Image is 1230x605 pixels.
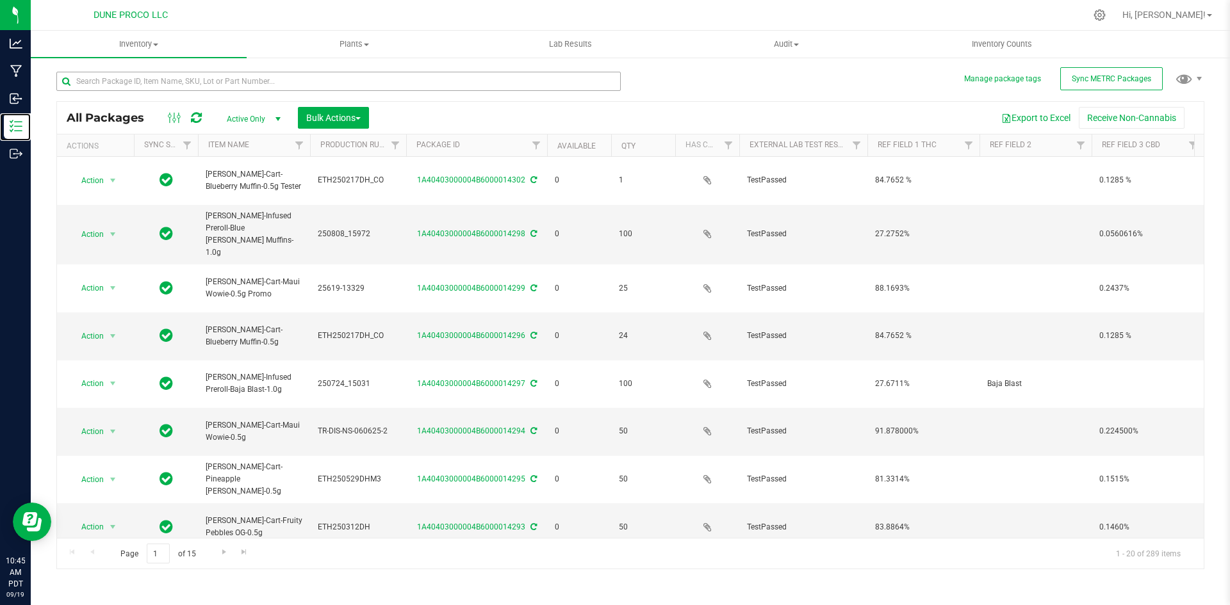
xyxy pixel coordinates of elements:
[1070,134,1092,156] a: Filter
[1099,425,1196,437] span: 0.224500%
[160,422,173,440] span: In Sync
[247,38,462,50] span: Plants
[67,111,157,125] span: All Packages
[160,171,173,189] span: In Sync
[955,38,1049,50] span: Inventory Counts
[318,473,398,485] span: ETH250529DHM3
[70,172,104,190] span: Action
[529,522,537,531] span: Sync from Compliance System
[875,174,972,186] span: 84.7652 %
[875,228,972,240] span: 27.2752%
[110,544,206,563] span: Page of 15
[105,172,121,190] span: select
[70,279,104,297] span: Action
[619,521,668,533] span: 50
[555,228,603,240] span: 0
[147,544,170,563] input: 1
[526,134,547,156] a: Filter
[846,134,867,156] a: Filter
[31,38,247,50] span: Inventory
[417,474,525,483] a: 1A40403000004B6000014295
[105,375,121,392] span: select
[964,74,1041,85] button: Manage package tags
[875,473,972,485] span: 81.3314%
[206,324,302,348] span: [PERSON_NAME]-Cart-Blueberry Muffin-0.5g
[94,10,168,20] span: DUNE PROCO LLC
[1102,140,1160,149] a: Ref Field 3 CBD
[747,378,860,390] span: TestPassed
[235,544,254,561] a: Go to the last page
[529,229,537,238] span: Sync from Compliance System
[298,107,369,129] button: Bulk Actions
[619,378,668,390] span: 100
[993,107,1079,129] button: Export to Excel
[619,228,668,240] span: 100
[206,419,302,444] span: [PERSON_NAME]-Cart-Maui Wowie-0.5g
[747,330,860,342] span: TestPassed
[875,521,972,533] span: 83.8864%
[555,330,603,342] span: 0
[532,38,609,50] span: Lab Results
[206,276,302,300] span: [PERSON_NAME]-Cart-Maui Wowie-0.5g Promo
[557,141,596,150] a: Available
[206,461,302,498] span: [PERSON_NAME]-Cart-Pineapple [PERSON_NAME]-0.5g
[56,72,621,91] input: Search Package ID, Item Name, SKU, Lot or Part Number...
[318,330,398,342] span: ETH250217DH_CO
[289,134,310,156] a: Filter
[619,473,668,485] span: 50
[206,515,302,539] span: [PERSON_NAME]-Cart-Fruity Pebbles OG-0.5g
[878,140,937,149] a: Ref Field 1 THC
[619,282,668,294] span: 25
[417,175,525,184] a: 1A40403000004B6000014302
[417,229,525,238] a: 1A40403000004B6000014298
[747,473,860,485] span: TestPassed
[318,521,398,533] span: ETH250312DH
[10,147,22,160] inline-svg: Outbound
[318,282,398,294] span: 25619-13329
[70,471,104,488] span: Action
[6,555,25,590] p: 10:45 AM PDT
[208,140,249,149] a: Item Name
[1122,10,1206,20] span: Hi, [PERSON_NAME]!
[1106,544,1191,563] span: 1 - 20 of 289 items
[555,425,603,437] span: 0
[306,113,361,123] span: Bulk Actions
[529,379,537,388] span: Sync from Compliance System
[555,282,603,294] span: 0
[13,503,51,541] iframe: Resource center
[1060,67,1163,90] button: Sync METRC Packages
[160,327,173,344] span: In Sync
[105,423,121,440] span: select
[385,134,406,156] a: Filter
[875,282,972,294] span: 88.1693%
[105,518,121,536] span: select
[206,210,302,259] span: [PERSON_NAME]-Infused Preroll-Blue [PERSON_NAME] Muffins-1.0g
[70,375,104,392] span: Action
[529,284,537,293] span: Sync from Compliance System
[619,174,668,186] span: 1
[555,473,603,485] span: 0
[105,225,121,243] span: select
[6,590,25,599] p: 09/19
[417,284,525,293] a: 1A40403000004B6000014299
[1099,174,1196,186] span: 0.1285 %
[160,279,173,297] span: In Sync
[10,37,22,50] inline-svg: Analytics
[70,518,104,536] span: Action
[1092,9,1108,21] div: Manage settings
[417,426,525,435] a: 1A40403000004B6000014294
[70,423,104,440] span: Action
[160,375,173,392] span: In Sync
[747,228,860,240] span: TestPassed
[958,134,980,156] a: Filter
[10,120,22,133] inline-svg: Inventory
[675,134,739,157] th: Has COA
[67,141,129,150] div: Actions
[215,544,233,561] a: Go to the next page
[1183,134,1204,156] a: Filter
[318,228,398,240] span: 250808_15972
[555,378,603,390] span: 0
[463,31,678,58] a: Lab Results
[529,175,537,184] span: Sync from Compliance System
[144,140,193,149] a: Sync Status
